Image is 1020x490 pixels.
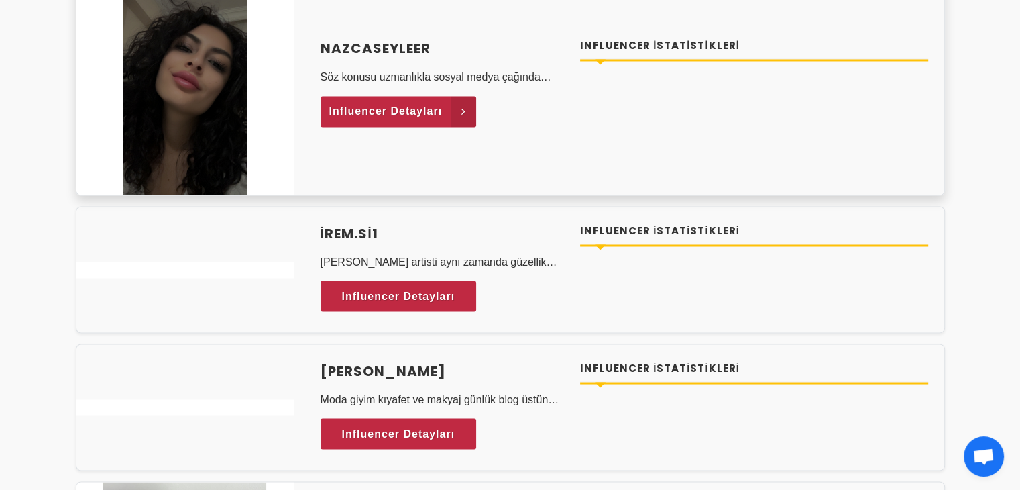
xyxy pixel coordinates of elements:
[342,424,455,444] span: Influencer Detayları
[321,418,477,449] a: Influencer Detayları
[321,360,565,381] a: [PERSON_NAME]
[342,286,455,306] span: Influencer Detayları
[321,391,565,407] p: Moda giyim kıyafet ve makyaj günlük blog üstüne ayrıca şu an 27 markanın yüzüyüm modelim
[321,69,565,85] p: Söz konusu uzmanlıkla sosyal medya çağında istikrarlı takipçilerim sayesinde, fikrine güvenilen b...
[580,38,928,54] h4: Influencer İstatistikleri
[321,254,565,270] p: [PERSON_NAME] artisti aynı zamanda güzellik uzmanıyım. Yıllarca bu sektörde [PERSON_NAME] gibi bi...
[580,360,928,376] h4: Influencer İstatistikleri
[321,38,565,58] a: nazcaseyleer
[321,223,565,243] a: irem.si1
[321,96,477,127] a: Influencer Detayları
[329,101,443,121] span: Influencer Detayları
[964,436,1004,477] div: Açık sohbet
[321,281,477,311] a: Influencer Detayları
[580,223,928,238] h4: Influencer İstatistikleri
